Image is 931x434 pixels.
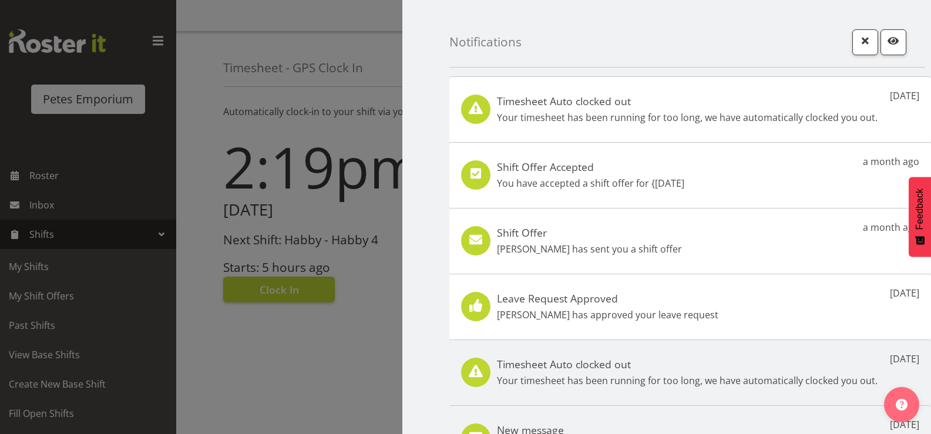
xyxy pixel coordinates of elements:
[497,226,682,239] h5: Shift Offer
[497,374,878,388] p: Your timesheet has been running for too long, we have automatically clocked you out.
[890,286,919,300] p: [DATE]
[896,399,908,411] img: help-xxl-2.png
[497,308,718,322] p: [PERSON_NAME] has approved your leave request
[880,29,906,55] button: Mark as read
[852,29,878,55] button: Close
[497,292,718,305] h5: Leave Request Approved
[890,418,919,432] p: [DATE]
[497,358,878,371] h5: Timesheet Auto clocked out
[890,352,919,366] p: [DATE]
[863,220,919,234] p: a month ago
[497,95,878,107] h5: Timesheet Auto clocked out
[863,154,919,169] p: a month ago
[497,242,682,256] p: [PERSON_NAME] has sent you a shift offer
[449,35,522,49] h4: Notifications
[909,177,931,257] button: Feedback - Show survey
[497,176,684,190] p: You have accepted a shift offer for {[DATE]
[497,110,878,125] p: Your timesheet has been running for too long, we have automatically clocked you out.
[915,189,925,230] span: Feedback
[890,89,919,103] p: [DATE]
[497,160,684,173] h5: Shift Offer Accepted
